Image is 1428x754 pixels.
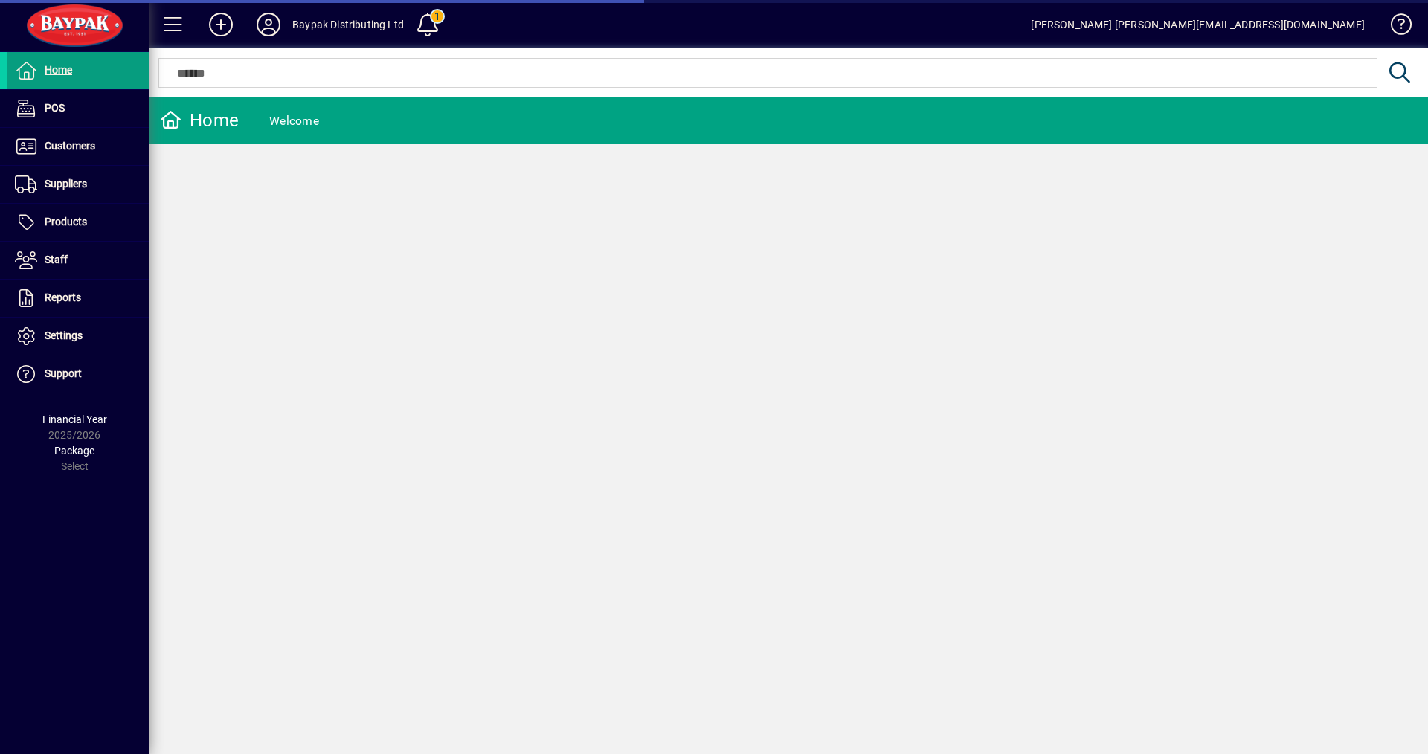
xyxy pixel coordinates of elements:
[7,280,149,317] a: Reports
[42,413,107,425] span: Financial Year
[45,102,65,114] span: POS
[1380,3,1409,51] a: Knowledge Base
[45,329,83,341] span: Settings
[7,242,149,279] a: Staff
[45,178,87,190] span: Suppliers
[245,11,292,38] button: Profile
[7,128,149,165] a: Customers
[1031,13,1365,36] div: [PERSON_NAME] [PERSON_NAME][EMAIL_ADDRESS][DOMAIN_NAME]
[45,216,87,228] span: Products
[7,355,149,393] a: Support
[54,445,94,457] span: Package
[160,109,239,132] div: Home
[7,166,149,203] a: Suppliers
[197,11,245,38] button: Add
[7,204,149,241] a: Products
[45,140,95,152] span: Customers
[292,13,404,36] div: Baypak Distributing Ltd
[45,291,81,303] span: Reports
[269,109,319,133] div: Welcome
[7,90,149,127] a: POS
[45,254,68,265] span: Staff
[45,367,82,379] span: Support
[7,318,149,355] a: Settings
[45,64,72,76] span: Home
